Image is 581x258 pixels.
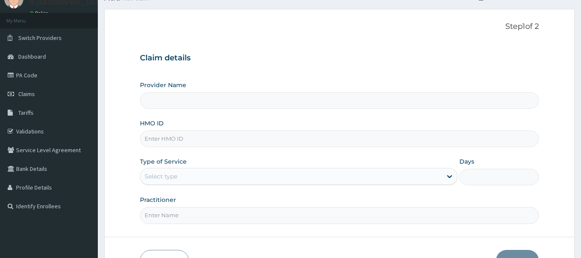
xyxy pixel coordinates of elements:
[18,90,35,98] span: Claims
[140,54,539,63] h3: Claim details
[18,34,62,42] span: Switch Providers
[140,157,187,166] label: Type of Service
[145,172,177,181] div: Select type
[459,157,474,166] label: Days
[140,22,539,31] p: Step 1 of 2
[140,207,539,224] input: Enter Name
[140,81,186,89] label: Provider Name
[140,130,539,147] input: Enter HMO ID
[30,10,50,16] a: Online
[18,109,34,116] span: Tariffs
[140,196,176,204] label: Practitioner
[140,119,164,128] label: HMO ID
[18,53,46,60] span: Dashboard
